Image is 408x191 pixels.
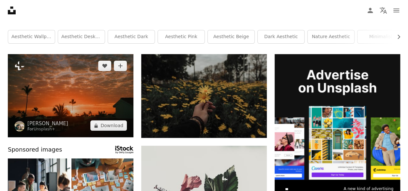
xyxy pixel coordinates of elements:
[258,30,304,43] a: dark aesthetic
[141,93,267,99] a: person holding yellow daisy flowers
[364,4,377,17] a: Log in / Sign up
[14,121,25,131] img: Go to Hans's profile
[141,54,267,138] img: person holding yellow daisy flowers
[377,4,390,17] button: Language
[208,30,254,43] a: aesthetic beige
[90,120,127,131] button: Download
[8,54,133,137] img: the sun is setting over a city with palm trees
[58,30,105,43] a: aesthetic desktop wallpaper
[34,127,55,131] a: Unsplash+
[357,30,404,43] a: minimalist
[8,145,62,154] span: Sponsored images
[108,30,155,43] a: aesthetic dark
[8,30,55,43] a: aesthetic wallpaper
[8,7,16,14] a: Home — Unsplash
[98,61,111,71] button: Like
[275,54,400,180] img: file-1636576776643-80d394b7be57image
[114,61,127,71] button: Add to Collection
[393,30,400,43] button: scroll list to the right
[27,127,68,132] div: For
[8,93,133,98] a: the sun is setting over a city with palm trees
[308,30,354,43] a: nature aesthetic
[27,120,68,127] a: [PERSON_NAME]
[158,30,204,43] a: aesthetic pink
[390,4,403,17] button: Menu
